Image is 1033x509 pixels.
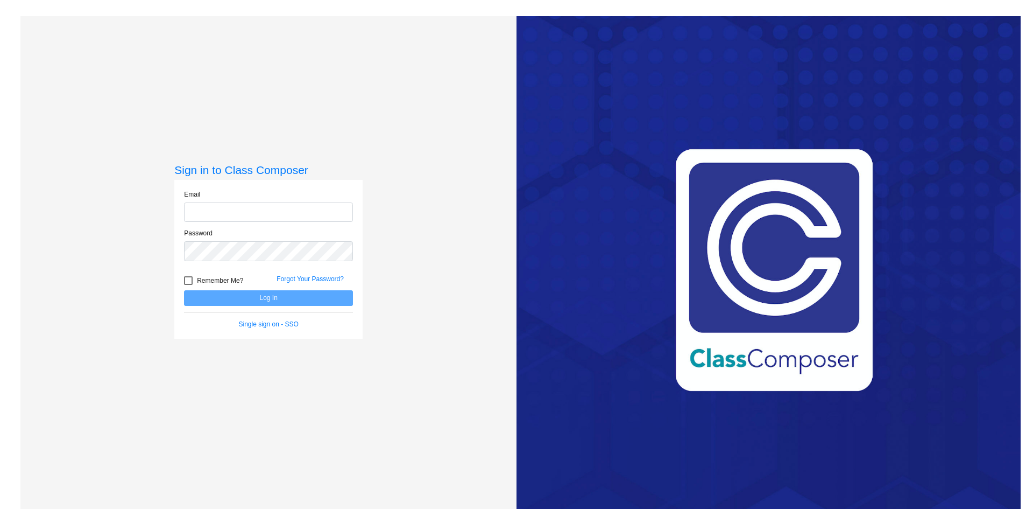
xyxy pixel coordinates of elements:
[184,228,213,238] label: Password
[239,320,299,328] a: Single sign on - SSO
[277,275,344,283] a: Forgot Your Password?
[184,290,353,306] button: Log In
[174,163,363,177] h3: Sign in to Class Composer
[184,190,200,199] label: Email
[197,274,243,287] span: Remember Me?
